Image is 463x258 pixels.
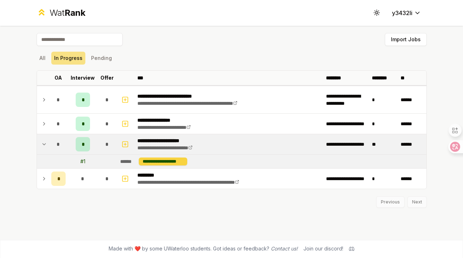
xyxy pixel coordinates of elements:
[109,245,298,252] span: Made with ❤️ by some UWaterloo students. Got ideas or feedback?
[386,6,427,19] button: y3432li
[88,52,115,65] button: Pending
[37,52,48,65] button: All
[385,33,427,46] button: Import Jobs
[100,74,114,81] p: Offer
[55,74,62,81] p: OA
[65,8,85,18] span: Rank
[271,245,298,252] a: Contact us!
[71,74,95,81] p: Interview
[37,7,86,19] a: WatRank
[392,9,412,17] span: y3432li
[80,158,85,165] div: # 1
[303,245,343,252] div: Join our discord!
[49,7,85,19] div: Wat
[51,52,85,65] button: In Progress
